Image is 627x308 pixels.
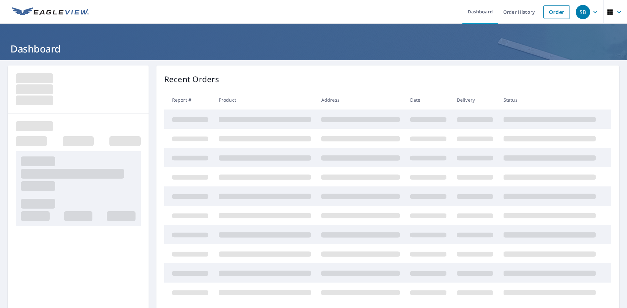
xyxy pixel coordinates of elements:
th: Address [316,90,405,110]
h1: Dashboard [8,42,619,55]
div: SB [576,5,590,19]
img: EV Logo [12,7,89,17]
th: Date [405,90,452,110]
th: Product [214,90,316,110]
th: Status [498,90,601,110]
th: Report # [164,90,214,110]
p: Recent Orders [164,73,219,85]
th: Delivery [452,90,498,110]
a: Order [543,5,570,19]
